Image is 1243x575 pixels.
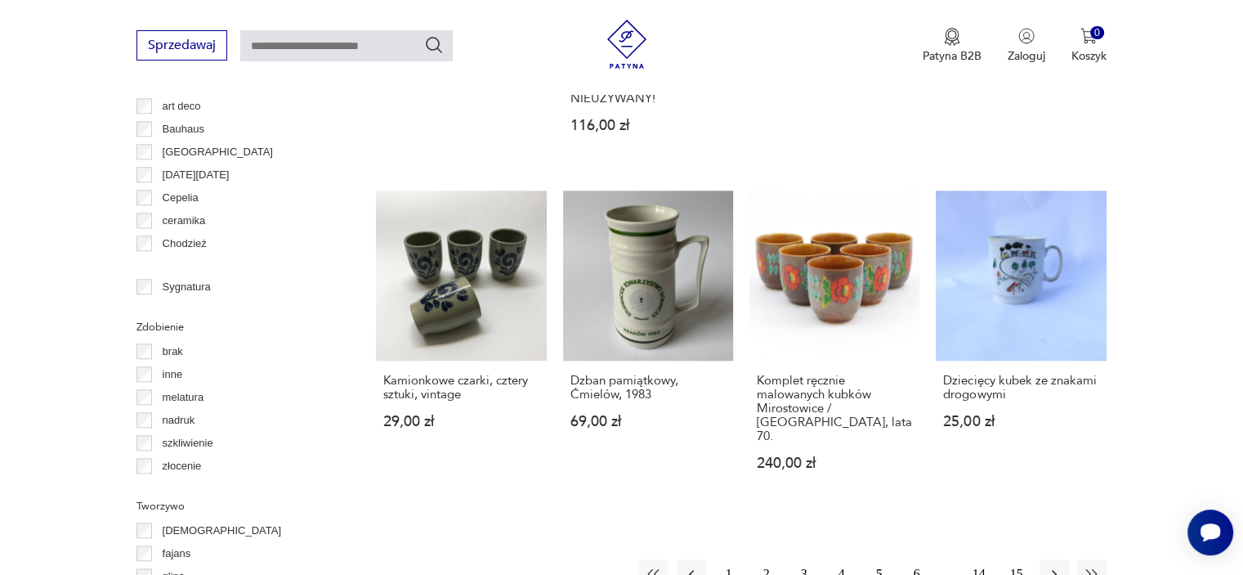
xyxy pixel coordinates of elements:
img: Ikonka użytkownika [1018,28,1035,44]
p: ceramika [163,212,206,230]
p: Chodzież [163,235,207,253]
p: art deco [163,97,201,115]
p: 69,00 zł [570,415,726,429]
p: 300,00 zł [757,82,912,96]
img: Patyna - sklep z meblami i dekoracjami vintage [602,20,651,69]
p: Zaloguj [1008,48,1045,64]
p: [DEMOGRAPHIC_DATA] [163,522,281,540]
button: Szukaj [424,35,444,55]
p: Patyna B2B [923,48,981,64]
p: Koszyk [1071,48,1107,64]
p: złocenie [163,457,202,475]
h3: PORTMEIRION BOTANIC GARDEN - SYRINGA VULGARIS - [PERSON_NAME] i poszukiwana. NIEUŻYWANY! [570,22,726,106]
p: melatura [163,389,204,407]
p: 240,00 zł [757,456,912,470]
img: Ikona medalu [944,28,960,46]
p: [DATE][DATE] [163,166,230,184]
p: Ćmielów [163,258,203,276]
p: Cepelia [163,189,199,207]
h3: Komplet ręcznie malowanych kubków Mirostowice / [GEOGRAPHIC_DATA], lata 70. [757,374,912,443]
div: 0 [1090,26,1104,40]
h3: Kamionkowe czarki, cztery sztuki, vintage [383,374,539,402]
button: Sprzedawaj [136,30,227,61]
p: fajans [163,545,191,563]
h3: Dziecięcy kubek ze znakami drogowymi [943,374,1098,402]
iframe: Smartsupp widget button [1187,510,1233,555]
a: Komplet ręcznie malowanych kubków Mirostowice / Zalipie, lata 70.Komplet ręcznie malowanych kubkó... [749,191,919,502]
button: Zaloguj [1008,28,1045,64]
p: 29,00 zł [383,415,539,429]
button: 0Koszyk [1071,28,1107,64]
a: Dziecięcy kubek ze znakami drogowymiDziecięcy kubek ze znakami drogowymi25,00 zł [936,191,1106,502]
p: 116,00 zł [570,119,726,133]
p: Tworzywo [136,497,337,515]
p: brak [163,343,183,361]
p: Zdobienie [136,318,337,336]
p: szkliwienie [163,434,213,452]
p: Sygnatura [163,278,211,296]
h3: Dzban pamiątkowy, Ćmielów, 1983 [570,374,726,402]
p: 25,00 zł [943,415,1098,429]
p: Bauhaus [163,120,204,138]
a: Ikona medaluPatyna B2B [923,28,981,64]
p: [GEOGRAPHIC_DATA] [163,143,273,161]
a: Sprzedawaj [136,41,227,52]
p: inne [163,366,183,384]
img: Ikona koszyka [1080,28,1097,44]
button: Patyna B2B [923,28,981,64]
a: Kamionkowe czarki, cztery sztuki, vintageKamionkowe czarki, cztery sztuki, vintage29,00 zł [376,191,546,502]
p: nadruk [163,411,195,429]
a: Dzban pamiątkowy, Ćmielów, 1983Dzban pamiątkowy, Ćmielów, 198369,00 zł [563,191,733,502]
